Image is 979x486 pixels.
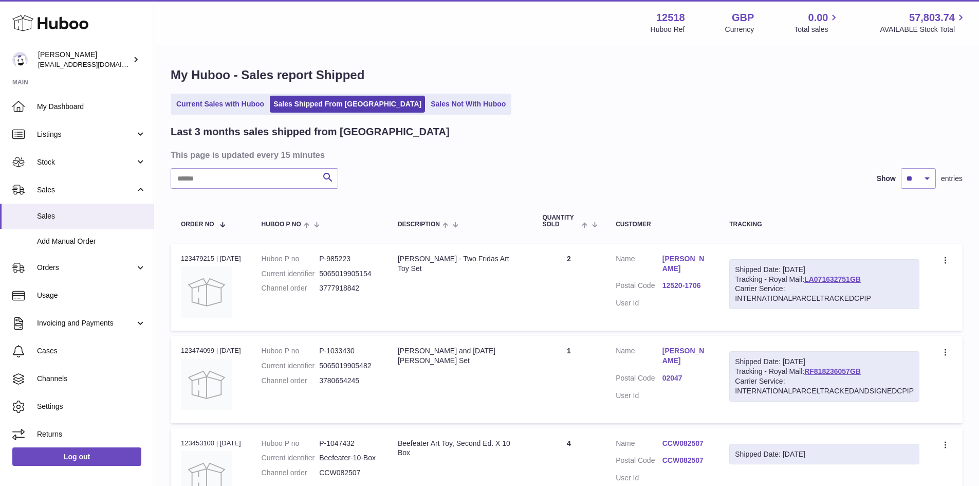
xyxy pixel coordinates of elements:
h1: My Huboo - Sales report Shipped [171,67,963,83]
a: 57,803.74 AVAILABLE Stock Total [880,11,967,34]
div: Huboo Ref [651,25,685,34]
span: Channels [37,374,146,384]
div: Tracking [729,221,919,228]
dd: 5065019905482 [319,361,377,371]
label: Show [877,174,896,184]
a: 0.00 Total sales [794,11,840,34]
a: [PERSON_NAME] [662,254,709,274]
span: Sales [37,185,135,195]
div: Beefeater Art Toy, Second Ed. X 10 Box [398,439,522,458]
span: My Dashboard [37,102,146,112]
span: Invoicing and Payments [37,318,135,328]
span: Total sales [794,25,840,34]
dt: Postal Code [616,281,662,293]
div: Shipped Date: [DATE] [735,265,914,275]
dt: Name [616,254,662,276]
a: 12520-1706 [662,281,709,291]
td: 2 [532,244,605,331]
dt: Postal Code [616,456,662,468]
strong: 12518 [656,11,685,25]
span: Listings [37,130,135,139]
span: entries [941,174,963,184]
div: Shipped Date: [DATE] [735,449,914,459]
span: Sales [37,211,146,221]
div: 123479215 | [DATE] [181,254,241,263]
div: Carrier Service: INTERNATIONALPARCELTRACKEDCPIP [735,284,914,303]
div: Customer [616,221,709,228]
img: no-photo.jpg [181,359,232,410]
img: internalAdmin-12518@internal.huboo.com [12,52,28,67]
span: Orders [37,263,135,273]
dt: Channel order [262,283,320,293]
span: [EMAIL_ADDRESS][DOMAIN_NAME] [38,60,151,68]
strong: GBP [732,11,754,25]
dt: Current identifier [262,361,320,371]
span: 57,803.74 [909,11,955,25]
div: Carrier Service: INTERNATIONALPARCELTRACKEDANDSIGNEDCPIP [735,376,914,396]
div: [PERSON_NAME] [38,50,131,69]
h3: This page is updated every 15 minutes [171,149,960,160]
div: 123453100 | [DATE] [181,439,241,448]
td: 1 [532,336,605,423]
div: Shipped Date: [DATE] [735,357,914,367]
dt: Huboo P no [262,346,320,356]
dt: User Id [616,298,662,308]
span: Huboo P no [262,221,301,228]
dt: Huboo P no [262,439,320,448]
span: AVAILABLE Stock Total [880,25,967,34]
span: Cases [37,346,146,356]
span: Settings [37,402,146,411]
img: no-photo.jpg [181,266,232,318]
span: Add Manual Order [37,237,146,246]
span: 0.00 [808,11,828,25]
a: Current Sales with Huboo [173,96,268,113]
div: Tracking - Royal Mail: [729,351,919,402]
dd: P-985223 [319,254,377,264]
dt: Name [616,346,662,368]
div: Tracking - Royal Mail: [729,259,919,310]
a: LA071632751GB [804,275,861,283]
dd: Beefeater-10-Box [319,453,377,463]
a: CCW082507 [662,456,709,465]
dt: Name [616,439,662,451]
dt: User Id [616,391,662,401]
dt: Postal Code [616,373,662,386]
h2: Last 3 months sales shipped from [GEOGRAPHIC_DATA] [171,125,450,139]
a: CCW082507 [662,439,709,448]
dd: 3777918842 [319,283,377,293]
a: 02047 [662,373,709,383]
dt: Current identifier [262,453,320,463]
span: Stock [37,157,135,167]
dt: Channel order [262,376,320,386]
dd: CCW082507 [319,468,377,478]
span: Description [398,221,440,228]
span: Order No [181,221,214,228]
div: Currency [725,25,754,34]
dd: P-1033430 [319,346,377,356]
dt: Current identifier [262,269,320,279]
div: 123474099 | [DATE] [181,346,241,355]
dd: 5065019905154 [319,269,377,279]
dt: Huboo P no [262,254,320,264]
dt: User Id [616,473,662,483]
div: [PERSON_NAME] - Two Fridas Art Toy Set [398,254,522,274]
a: [PERSON_NAME] [662,346,709,366]
a: RF818236057GB [804,367,861,375]
a: Log out [12,447,141,466]
div: [PERSON_NAME] and [DATE][PERSON_NAME] Set [398,346,522,366]
a: Sales Not With Huboo [427,96,509,113]
dd: 3780654245 [319,376,377,386]
span: Quantity Sold [542,214,579,228]
span: Returns [37,429,146,439]
dd: P-1047432 [319,439,377,448]
a: Sales Shipped From [GEOGRAPHIC_DATA] [270,96,425,113]
span: Usage [37,291,146,300]
dt: Channel order [262,468,320,478]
